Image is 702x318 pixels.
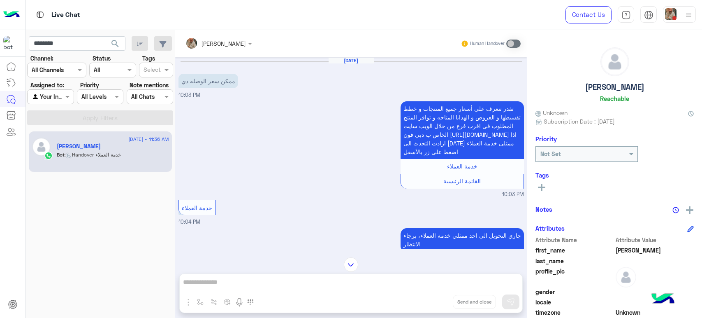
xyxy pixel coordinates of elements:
button: Apply Filters [27,110,173,125]
p: 9/5/2025, 10:03 PM [178,74,238,88]
span: locale [535,298,614,306]
a: Contact Us [565,6,612,23]
p: Live Chat [51,9,80,21]
h6: Reachable [600,95,629,102]
img: 1403182699927242 [3,36,18,51]
label: Status [93,54,111,63]
span: Attribute Name [535,236,614,244]
span: Bot [57,152,65,158]
label: Note mentions [130,81,169,89]
span: [DATE] - 11:36 AM [128,136,169,143]
button: Send and close [453,295,496,309]
img: notes [672,207,679,213]
span: Unknown [616,308,694,317]
img: profile [683,10,694,20]
span: null [616,288,694,296]
div: Select [142,65,161,76]
label: Channel: [30,54,53,63]
span: خدمة العملاء [182,204,212,211]
span: Subscription Date : [DATE] [544,117,615,126]
span: القائمة الرئيسية [443,178,481,185]
span: timezone [535,308,614,317]
h5: [PERSON_NAME] [585,82,644,92]
img: add [686,206,693,214]
h5: عادل [57,143,101,150]
button: search [105,36,125,54]
span: search [110,39,120,49]
span: first_name [535,246,614,255]
span: 10:04 PM [178,219,200,225]
img: tab [35,9,45,20]
span: last_name [535,257,614,265]
h6: [DATE] [329,58,374,63]
span: تقدر تتعرف على أسعار جميع المنتجات و خطط تقسيطها و العروض و الهدايا المتاحه و توافر المنتج المطلو... [403,105,521,155]
span: عادل [616,246,694,255]
img: WhatsApp [44,152,53,160]
img: tab [621,10,631,20]
small: Human Handover [470,40,505,47]
span: Attribute Value [616,236,694,244]
img: hulul-logo.png [649,285,677,314]
h6: Priority [535,135,557,143]
img: userImage [665,8,677,20]
span: : Handover خدمة العملاء [65,152,121,158]
img: defaultAdmin.png [616,267,636,288]
img: defaultAdmin.png [32,138,51,156]
img: tab [644,10,653,20]
span: profile_pic [535,267,614,286]
span: Unknown [535,108,568,117]
label: Tags [142,54,155,63]
span: 10:03 PM [178,92,200,98]
span: خدمة العملاء [447,163,477,170]
label: Priority [80,81,99,89]
p: 9/5/2025, 10:04 PM [401,228,524,251]
img: Logo [3,6,20,23]
img: scroll [344,257,358,272]
label: Assigned to: [30,81,64,89]
h6: Attributes [535,224,565,232]
a: tab [618,6,634,23]
h6: Tags [535,171,694,179]
p: 9/5/2025, 10:03 PM [401,101,524,159]
h6: Notes [535,206,552,213]
img: defaultAdmin.png [601,48,629,76]
span: 10:03 PM [502,191,524,199]
span: gender [535,288,614,296]
span: null [616,298,694,306]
